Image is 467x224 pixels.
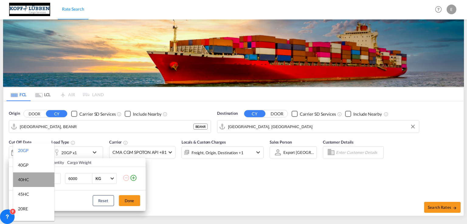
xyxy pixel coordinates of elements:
div: 40HC [18,177,29,183]
div: 20RE [18,206,28,212]
div: 40GP [18,162,29,168]
div: 20GP [18,148,29,154]
div: 45HC [18,191,29,197]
